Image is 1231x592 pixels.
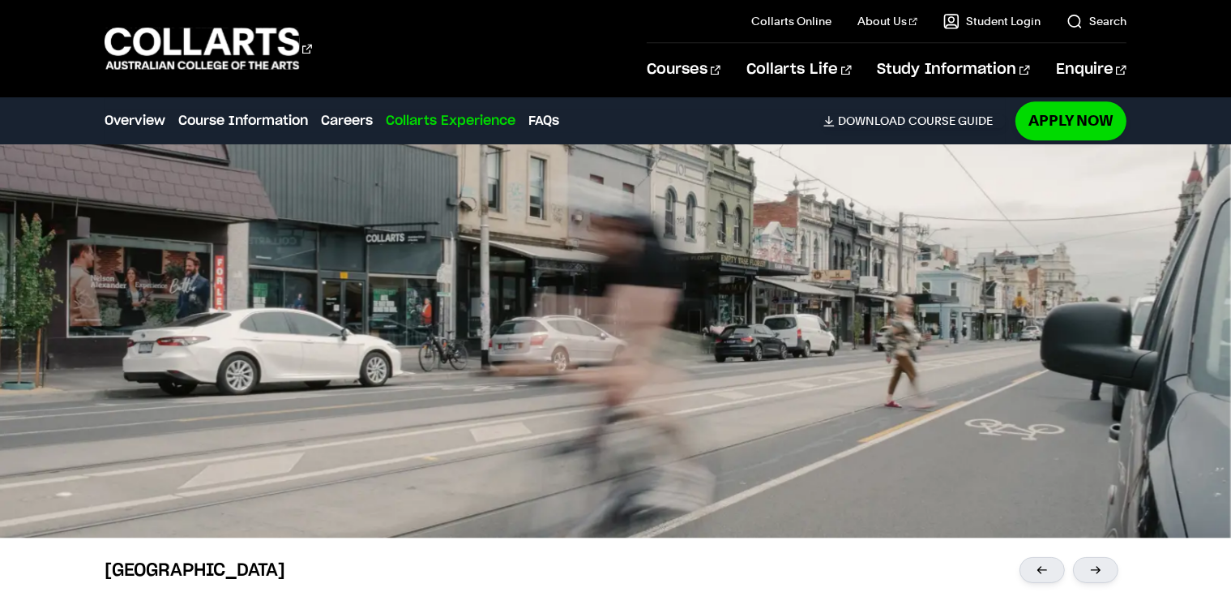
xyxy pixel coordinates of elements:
a: Collarts Experience [386,111,515,131]
a: Overview [105,111,165,131]
a: Collarts Life [746,43,851,97]
a: Study Information [878,43,1030,97]
a: Enquire [1056,43,1126,97]
a: Careers [321,111,373,131]
a: Collarts Online [751,13,831,29]
a: Search [1066,13,1126,29]
a: Apply Now [1015,101,1126,139]
h3: [GEOGRAPHIC_DATA] [105,557,297,583]
div: Go to homepage [105,25,312,71]
a: Student Login [943,13,1041,29]
a: About Us [857,13,917,29]
span: Download [838,114,905,128]
a: Course Information [178,111,308,131]
a: DownloadCourse Guide [823,114,1006,128]
a: FAQs [528,111,559,131]
a: Courses [647,43,720,97]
